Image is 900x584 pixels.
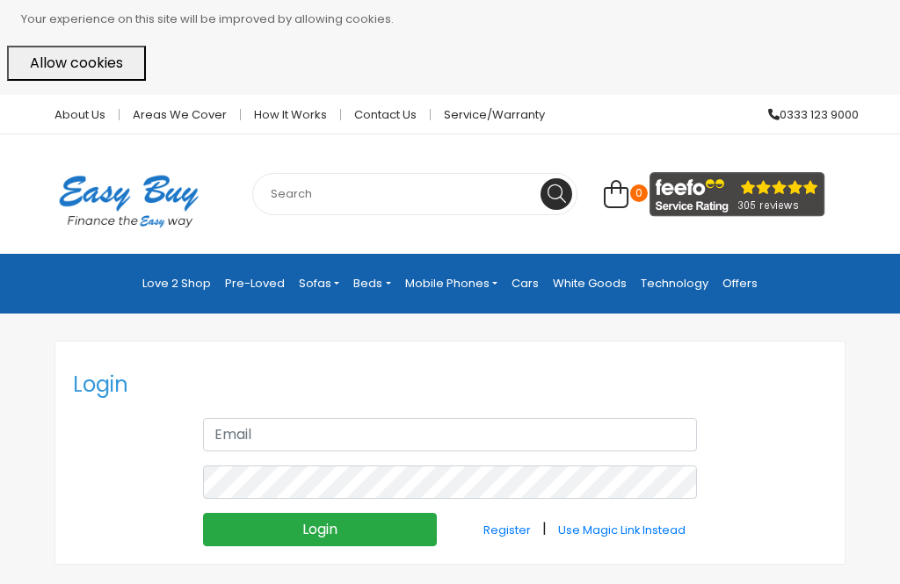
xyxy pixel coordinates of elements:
[630,184,648,202] span: 0
[252,173,577,215] input: Search
[450,513,710,546] div: |
[715,268,765,299] a: Offers
[341,109,431,120] a: Contact Us
[604,190,628,210] a: 0
[755,109,859,120] a: 0333 123 9000
[398,268,504,299] a: Mobile Phones
[346,268,397,299] a: Beds
[135,268,218,299] a: Love 2 Shop
[546,268,634,299] a: White Goods
[634,268,715,299] a: Technology
[431,109,545,120] a: Service/Warranty
[650,172,825,217] img: feefo_logo
[504,268,546,299] a: Cars
[203,418,697,451] input: Email
[203,513,437,546] input: Login
[120,109,241,120] a: Areas we cover
[73,359,697,411] h4: Login
[292,268,346,299] a: Sofas
[483,523,531,537] small: Register
[241,109,341,120] a: How it works
[472,513,542,546] a: Register
[21,7,893,32] p: Your experience on this site will be improved by allowing cookies.
[41,109,120,120] a: About Us
[41,152,216,250] img: Easy Buy
[7,46,146,81] button: Allow cookies
[547,513,697,546] a: Use Magic Link Instead
[218,268,292,299] a: Pre-Loved
[558,523,686,537] small: Use Magic Link Instead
